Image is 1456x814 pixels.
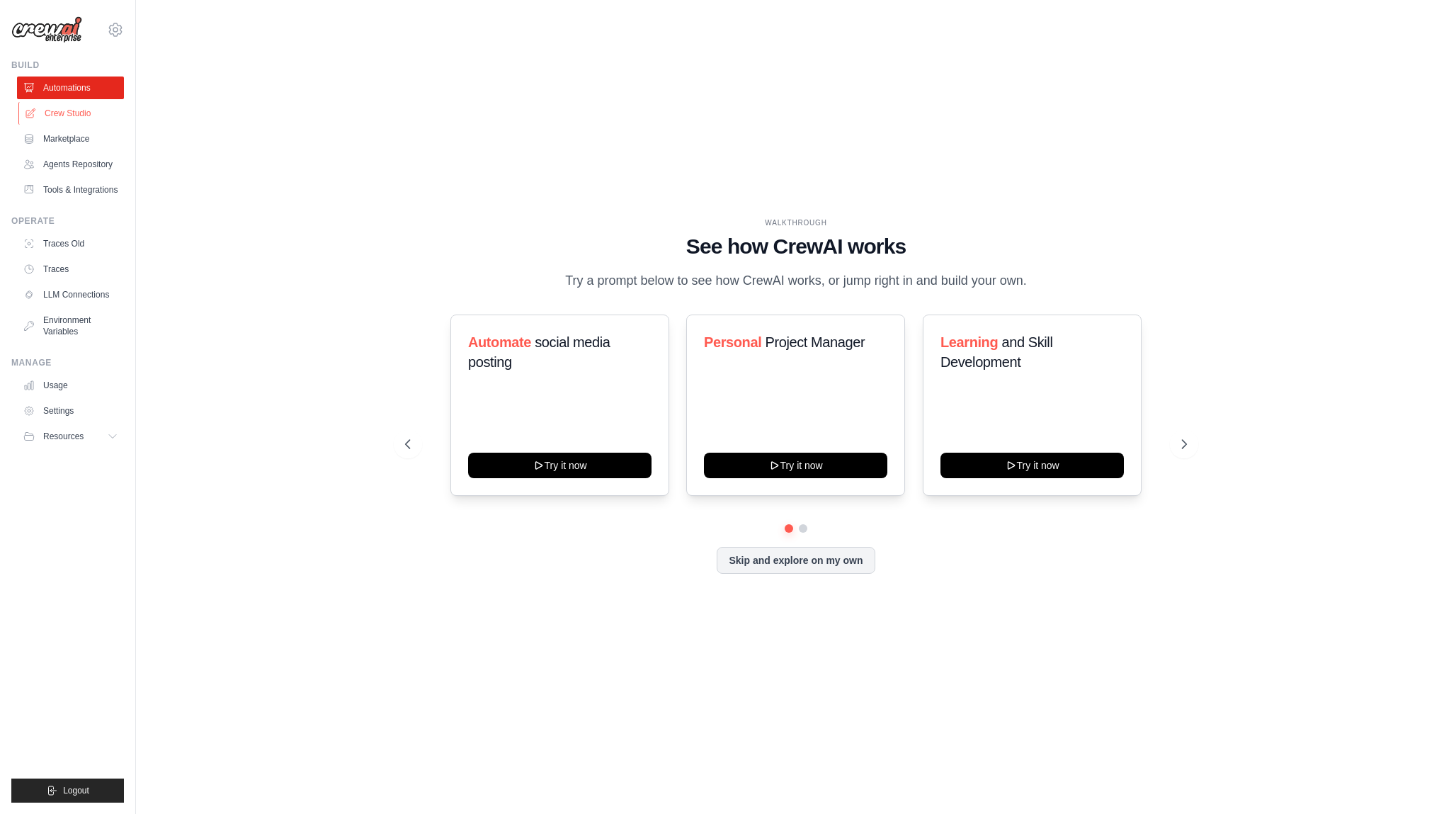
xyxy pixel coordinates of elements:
[405,217,1187,228] div: WALKTHROUGH
[18,102,125,125] a: Crew Studio
[468,453,652,478] button: Try it now
[17,153,124,176] a: Agents Repository
[17,128,124,150] a: Marketplace
[17,309,124,343] a: Environment Variables
[405,234,1187,259] h1: See how CrewAI works
[940,453,1124,478] button: Try it now
[17,400,124,422] a: Settings
[11,16,82,43] img: Logo
[17,77,124,99] a: Automations
[1385,746,1456,814] iframe: Chat Widget
[11,60,124,71] div: Build
[11,357,124,368] div: Manage
[11,779,124,803] button: Logout
[940,334,998,350] span: Learning
[940,334,1052,370] span: and Skill Development
[17,232,124,255] a: Traces Old
[704,334,761,350] span: Personal
[17,425,124,448] button: Resources
[63,785,89,796] span: Logout
[704,453,887,478] button: Try it now
[17,258,124,281] a: Traces
[17,283,124,306] a: LLM Connections
[17,179,124,201] a: Tools & Integrations
[558,271,1034,291] p: Try a prompt below to see how CrewAI works, or jump right in and build your own.
[43,431,84,442] span: Resources
[468,334,610,370] span: social media posting
[11,215,124,227] div: Operate
[17,374,124,397] a: Usage
[717,547,875,574] button: Skip and explore on my own
[766,334,865,350] span: Project Manager
[468,334,531,350] span: Automate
